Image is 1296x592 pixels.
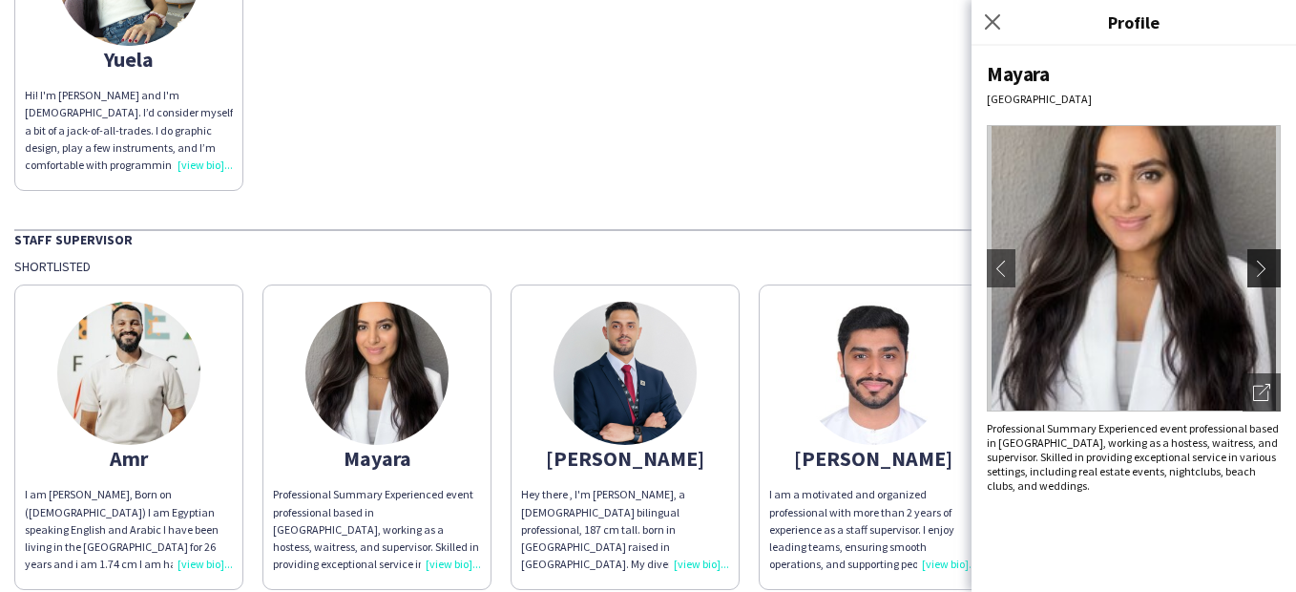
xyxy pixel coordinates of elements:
[802,302,945,445] img: thumb-6577fdbb30fe8.jpeg
[521,450,729,467] div: [PERSON_NAME]
[273,486,481,573] div: Professional Summary Experienced event professional based in [GEOGRAPHIC_DATA], working as a host...
[521,486,729,573] div: Hey there , I'm [PERSON_NAME], a [DEMOGRAPHIC_DATA] bilingual professional, 187 cm tall. born in ...
[769,486,977,573] div: I am a motivated and organized professional with more than 2 years of experience as a staff super...
[305,302,449,445] img: thumb-6743061d93c9a.jpeg
[14,258,1282,275] div: Shortlisted
[987,421,1281,493] div: Professional Summary Experienced event professional based in [GEOGRAPHIC_DATA], working as a host...
[57,302,200,445] img: thumb-66c1b6852183e.jpeg
[25,87,233,174] div: Hi! I'm [PERSON_NAME] and I'm [DEMOGRAPHIC_DATA]. I’d consider myself a bit of a jack-of-all-trad...
[987,92,1281,106] div: [GEOGRAPHIC_DATA]
[25,486,233,573] div: I am [PERSON_NAME], Born on ([DEMOGRAPHIC_DATA]) I am Egyptian speaking English and Arabic I have...
[25,51,233,68] div: Yuela
[554,302,697,445] img: thumb-c122b529-1d7f-4880-892c-2dba5da5d9fc.jpg
[273,450,481,467] div: Mayara
[14,229,1282,248] div: Staff Supervisor
[1243,373,1281,412] div: Open photos pop-in
[987,61,1281,87] div: Mayara
[972,10,1296,34] h3: Profile
[987,125,1281,412] img: Crew avatar or photo
[769,450,977,467] div: [PERSON_NAME]
[25,450,233,467] div: Amr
